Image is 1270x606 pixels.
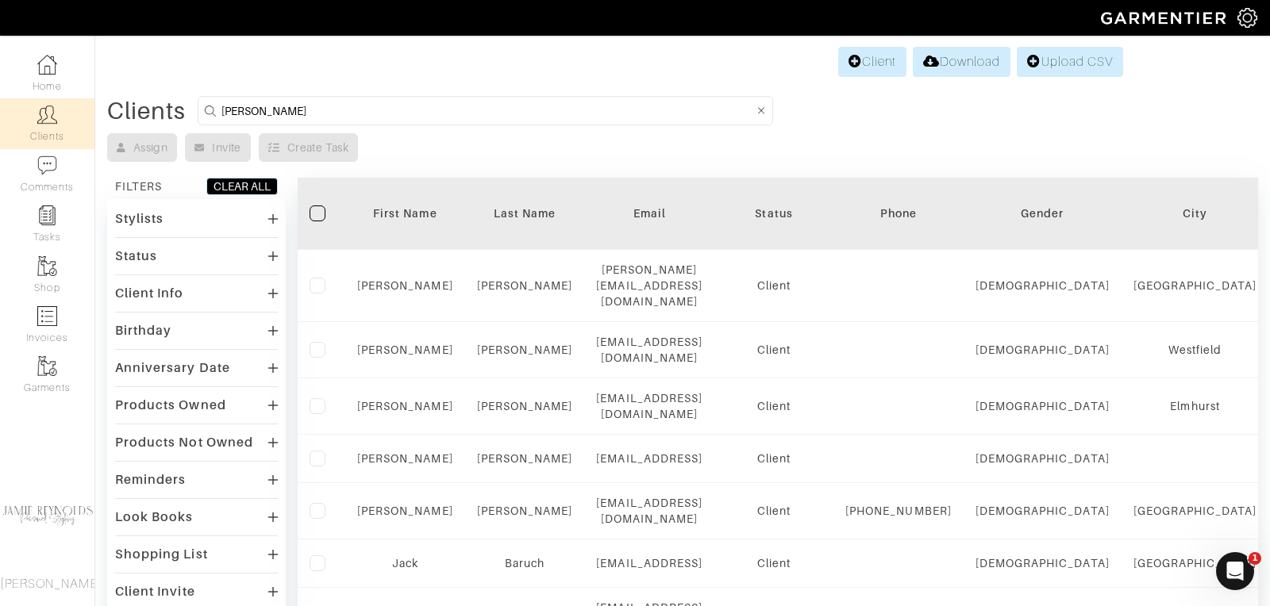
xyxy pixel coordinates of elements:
div: [DEMOGRAPHIC_DATA] [976,398,1110,414]
img: clients-icon-6bae9207a08558b7cb47a8932f037763ab4055f8c8b6bfacd5dc20c3e0201464.png [37,105,57,125]
a: [PERSON_NAME] [477,343,573,356]
img: dashboard-icon-dbcd8f5a0b271acd01030246c82b418ddd0df26cd7fceb0bd07c9910d44c42f6.png [37,55,57,75]
div: Client [726,398,822,414]
div: Products Not Owned [115,435,253,451]
a: [PERSON_NAME] [357,504,453,517]
a: [PERSON_NAME] [357,400,453,412]
div: Gender [976,205,1110,221]
div: Elmhurst [1133,398,1257,414]
div: [DEMOGRAPHIC_DATA] [976,342,1110,358]
div: [PERSON_NAME][EMAIL_ADDRESS][DOMAIN_NAME] [596,262,702,309]
div: Products Owned [115,397,226,413]
div: Clients [107,103,186,119]
div: Birthday [115,323,171,339]
div: Client [726,503,822,519]
div: Reminders [115,472,186,488]
div: [EMAIL_ADDRESS] [596,555,702,571]
div: City [1133,205,1257,221]
th: Toggle SortBy [714,178,833,250]
img: orders-icon-0abe47150d42831381b5fb84f609e132dff9fe21cb692f30cb5eec754e2cba89.png [37,306,57,326]
div: [DEMOGRAPHIC_DATA] [976,503,1110,519]
a: Jack [392,557,418,570]
div: Westfield [1133,342,1257,358]
div: [DEMOGRAPHIC_DATA] [976,278,1110,293]
a: Client [838,47,906,77]
div: Status [115,248,157,264]
div: [DEMOGRAPHIC_DATA] [976,555,1110,571]
a: [PERSON_NAME] [477,504,573,517]
img: garmentier-logo-header-white-b43fb05a5012e4ada735d5af1a66efaba907eab6374d6393d1fbf88cb4ef424d.png [1093,4,1237,32]
div: [EMAIL_ADDRESS][DOMAIN_NAME] [596,495,702,527]
span: 1 [1249,552,1261,565]
div: Anniversary Date [115,360,230,376]
th: Toggle SortBy [345,178,465,250]
iframe: Intercom live chat [1216,552,1254,590]
a: [PERSON_NAME] [477,400,573,412]
a: [PERSON_NAME] [357,343,453,356]
div: [EMAIL_ADDRESS][DOMAIN_NAME] [596,334,702,366]
a: Upload CSV [1017,47,1123,77]
div: Look Books [115,509,194,525]
div: Client [726,278,822,293]
input: Search by name, email, phone, city, or state [221,101,753,121]
img: gear-icon-white-bd11855cb880d31180b6d7d6211b90ccbf57a29d726f0c71d8c61bd08dd39cc2.png [1237,8,1257,28]
div: First Name [357,205,453,221]
div: [DEMOGRAPHIC_DATA] [976,451,1110,466]
a: Baruch [505,557,545,570]
img: reminder-icon-8004d30b9f0a5d33ae49ab947aed9ed385cf756f9e5892f1edd6e32f2345188e.png [37,205,57,225]
a: [PERSON_NAME] [357,279,453,292]
a: Download [913,47,1010,77]
div: Client [726,555,822,571]
div: [PHONE_NUMBER] [845,503,952,519]
img: comment-icon-a0a6a9ef722e966f86d9cbdc48e553b5cf19dbc54f86b18d962a5391bc8f6eb6.png [37,155,57,175]
div: [EMAIL_ADDRESS][DOMAIN_NAME] [596,390,702,422]
button: CLEAR ALL [206,178,278,195]
div: Stylists [115,211,164,227]
div: Email [596,205,702,221]
div: Status [726,205,822,221]
div: [EMAIL_ADDRESS] [596,451,702,466]
a: [PERSON_NAME] [477,279,573,292]
div: [GEOGRAPHIC_DATA] [1133,503,1257,519]
div: Shopping List [115,547,208,562]
img: garments-icon-b7da505a4dc4fd61783c78ac3ca0ef83fa9d6f193b1c9dc38574b1d14d53ca28.png [37,256,57,276]
div: Client Info [115,286,184,301]
a: [PERSON_NAME] [357,452,453,465]
div: FILTERS [115,178,162,194]
div: [GEOGRAPHIC_DATA] [1133,278,1257,293]
div: [GEOGRAPHIC_DATA] [1133,555,1257,571]
img: garments-icon-b7da505a4dc4fd61783c78ac3ca0ef83fa9d6f193b1c9dc38574b1d14d53ca28.png [37,356,57,376]
div: Last Name [477,205,573,221]
th: Toggle SortBy [964,178,1122,250]
div: Client Invite [115,584,195,600]
div: Phone [845,205,952,221]
div: CLEAR ALL [214,178,271,194]
div: Client [726,451,822,466]
div: Client [726,342,822,358]
a: [PERSON_NAME] [477,452,573,465]
th: Toggle SortBy [465,178,585,250]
